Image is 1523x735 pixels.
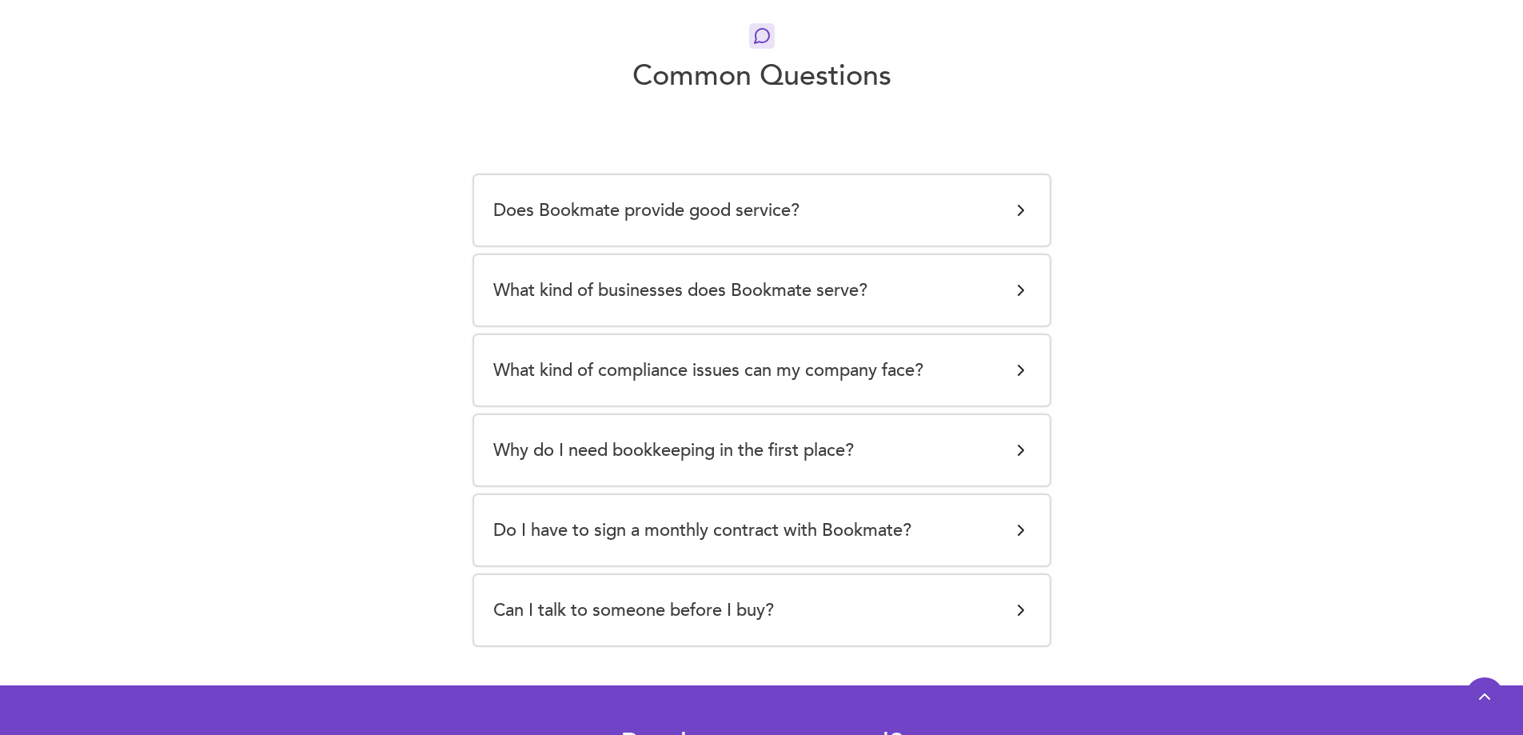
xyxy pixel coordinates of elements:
h5: What kind of compliance issues can my company face? [493,354,923,386]
h5: Can I talk to someone before I buy? [493,594,774,626]
h5: What kind of businesses does Bookmate serve? [493,274,867,306]
h5: Why do I need bookkeeping in the first place? [493,434,854,466]
h3: Common Questions [632,57,891,95]
h5: Does Bookmate provide good service? [493,194,799,226]
h5: Do I have to sign a monthly contract with Bookmate? [493,514,911,546]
